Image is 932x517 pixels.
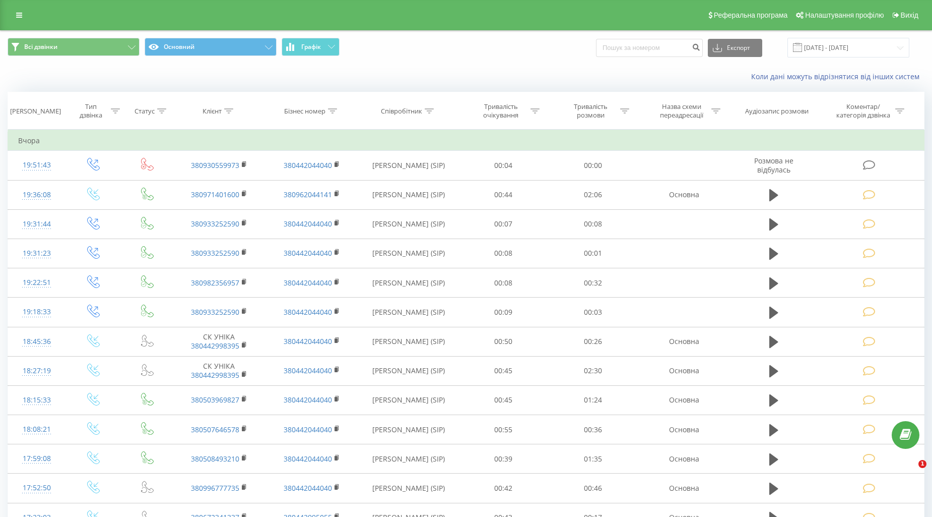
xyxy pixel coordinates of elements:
td: 00:03 [548,298,638,327]
a: Коли дані можуть відрізнятися вiд інших систем [751,72,924,81]
td: [PERSON_NAME] (SIP) [359,180,459,209]
td: 00:08 [548,209,638,239]
td: [PERSON_NAME] (SIP) [359,327,459,356]
a: 380442044040 [284,425,332,434]
td: 00:55 [459,415,549,444]
td: 00:08 [459,268,549,298]
span: Розмова не відбулась [754,156,793,175]
button: Всі дзвінки [8,38,140,56]
td: 00:01 [548,239,638,268]
a: 380442044040 [284,219,332,228]
a: 380442044040 [284,483,332,493]
td: 00:45 [459,356,549,385]
td: [PERSON_NAME] (SIP) [359,385,459,415]
td: [PERSON_NAME] (SIP) [359,474,459,503]
td: СК УНІКА [172,327,265,356]
td: [PERSON_NAME] (SIP) [359,239,459,268]
td: Основна [638,474,731,503]
a: 380442044040 [284,278,332,288]
div: 19:18:33 [18,302,55,322]
td: Основна [638,327,731,356]
div: 19:31:44 [18,214,55,234]
div: Клієнт [203,107,222,116]
td: [PERSON_NAME] (SIP) [359,298,459,327]
div: 19:36:08 [18,185,55,205]
a: 380442044040 [284,366,332,375]
td: Основна [638,180,731,209]
a: 380933252590 [191,248,239,258]
div: 17:52:50 [18,478,55,498]
div: 18:15:33 [18,390,55,410]
td: 00:04 [459,151,549,180]
td: 02:30 [548,356,638,385]
span: Реферальна програма [714,11,788,19]
div: 17:59:08 [18,449,55,469]
span: Графік [301,43,321,50]
div: Співробітник [381,107,422,116]
div: Коментар/категорія дзвінка [834,102,893,120]
td: [PERSON_NAME] (SIP) [359,151,459,180]
td: [PERSON_NAME] (SIP) [359,444,459,474]
td: 00:09 [459,298,549,327]
a: 380442044040 [284,395,332,405]
a: 380996777735 [191,483,239,493]
a: 380442044040 [284,248,332,258]
td: Основна [638,415,731,444]
td: 00:07 [459,209,549,239]
td: [PERSON_NAME] (SIP) [359,415,459,444]
div: 19:22:51 [18,273,55,293]
td: Основна [638,385,731,415]
a: 380442044040 [284,454,332,464]
a: 380933252590 [191,219,239,228]
div: Тривалість розмови [564,102,618,120]
td: 01:24 [548,385,638,415]
div: 19:31:23 [18,244,55,263]
td: 02:06 [548,180,638,209]
td: 00:50 [459,327,549,356]
td: 01:35 [548,444,638,474]
div: 18:45:36 [18,332,55,352]
button: Основний [145,38,277,56]
div: Статус [135,107,155,116]
td: 00:42 [459,474,549,503]
td: 00:44 [459,180,549,209]
div: Тип дзвінка [74,102,108,120]
td: Вчора [8,131,924,151]
span: Всі дзвінки [24,43,57,51]
div: 19:51:43 [18,155,55,175]
span: Вихід [901,11,918,19]
td: [PERSON_NAME] (SIP) [359,268,459,298]
a: 380507646578 [191,425,239,434]
iframe: Intercom live chat [898,460,922,484]
td: СК УНІКА [172,356,265,385]
td: Основна [638,356,731,385]
a: 380442044040 [284,307,332,317]
div: Тривалість очікування [474,102,528,120]
a: 380971401600 [191,190,239,199]
input: Пошук за номером [596,39,703,57]
td: 00:39 [459,444,549,474]
a: 380442044040 [284,336,332,346]
a: 380442998395 [191,370,239,380]
span: Налаштування профілю [805,11,884,19]
div: Назва схеми переадресації [655,102,709,120]
a: 380933252590 [191,307,239,317]
button: Графік [282,38,340,56]
span: 1 [918,460,926,468]
div: [PERSON_NAME] [10,107,61,116]
a: 380442044040 [284,160,332,170]
td: 00:36 [548,415,638,444]
div: Аудіозапис розмови [745,107,809,116]
td: [PERSON_NAME] (SIP) [359,209,459,239]
td: [PERSON_NAME] (SIP) [359,356,459,385]
td: 00:32 [548,268,638,298]
button: Експорт [708,39,762,57]
a: 380982356957 [191,278,239,288]
td: 00:26 [548,327,638,356]
div: 18:27:19 [18,361,55,381]
td: 00:08 [459,239,549,268]
a: 380508493210 [191,454,239,464]
td: 00:46 [548,474,638,503]
a: 380503969827 [191,395,239,405]
a: 380962044141 [284,190,332,199]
